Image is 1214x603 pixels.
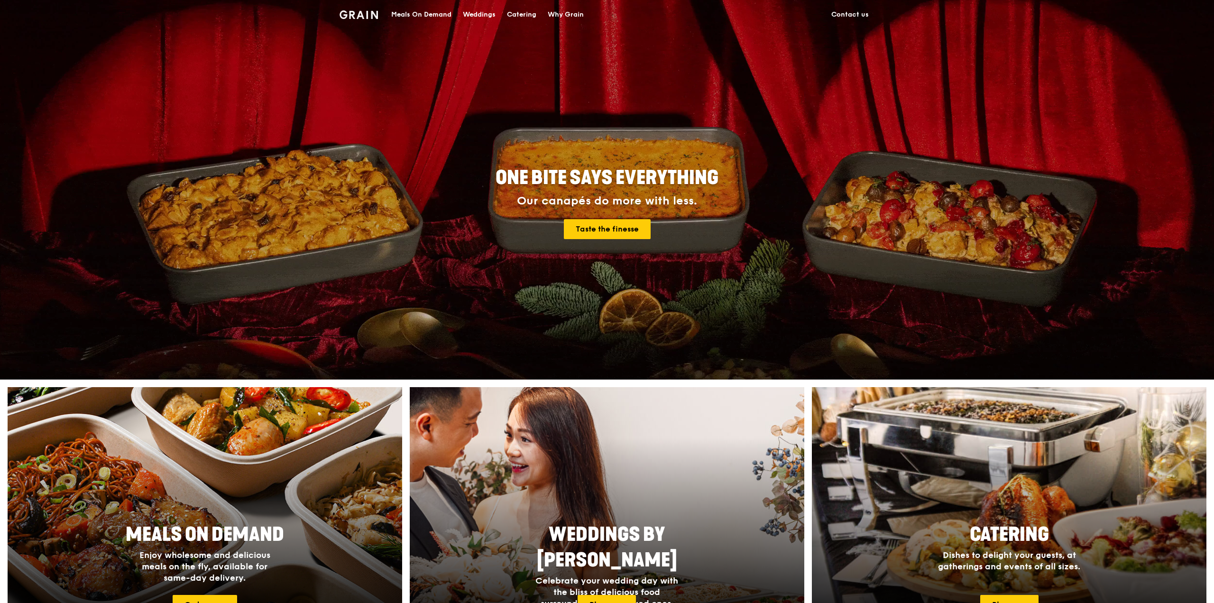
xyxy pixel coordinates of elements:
[139,550,270,583] span: Enjoy wholesome and delicious meals on the fly, available for same-day delivery.
[542,0,589,29] a: Why Grain
[548,0,584,29] div: Why Grain
[463,0,496,29] div: Weddings
[564,219,651,239] a: Taste the finesse
[436,195,778,208] div: Our canapés do more with less.
[537,523,677,572] span: Weddings by [PERSON_NAME]
[457,0,501,29] a: Weddings
[126,523,284,546] span: Meals On Demand
[496,167,718,189] span: ONE BITE SAYS EVERYTHING
[507,0,536,29] div: Catering
[826,0,874,29] a: Contact us
[938,550,1080,572] span: Dishes to delight your guests, at gatherings and events of all sizes.
[340,10,378,19] img: Grain
[501,0,542,29] a: Catering
[391,0,451,29] div: Meals On Demand
[970,523,1049,546] span: Catering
